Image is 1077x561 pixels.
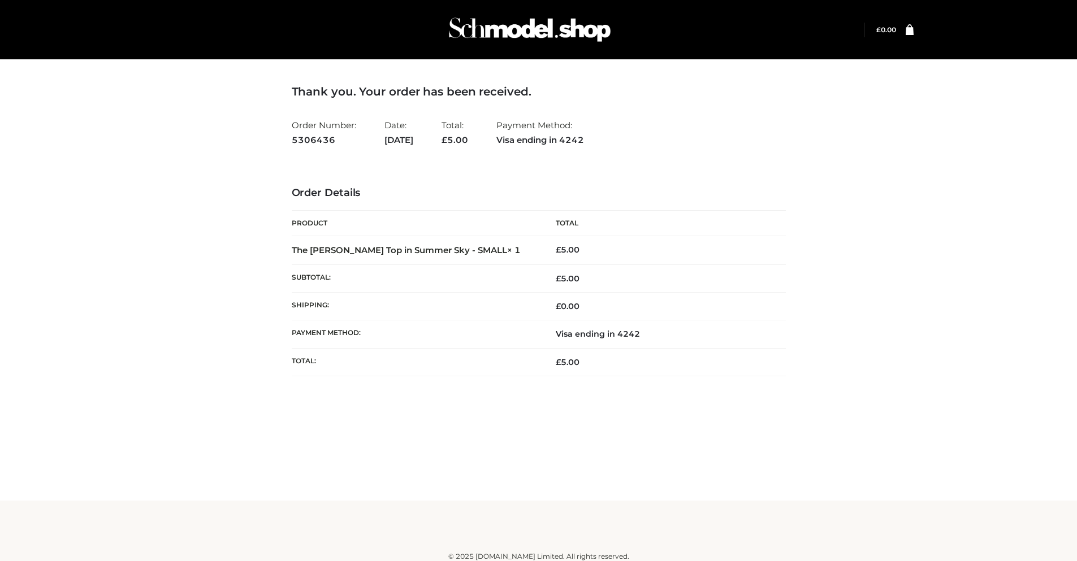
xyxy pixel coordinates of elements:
[292,293,539,320] th: Shipping:
[496,133,584,147] strong: Visa ending in 4242
[384,133,413,147] strong: [DATE]
[556,245,561,255] span: £
[292,85,786,98] h3: Thank you. Your order has been received.
[496,115,584,150] li: Payment Method:
[539,211,786,236] th: Total
[292,133,356,147] strong: 5306436
[292,320,539,348] th: Payment method:
[442,115,468,150] li: Total:
[292,187,786,199] h3: Order Details
[876,25,881,34] span: £
[445,7,615,52] img: Schmodel Admin 964
[384,115,413,150] li: Date:
[556,301,561,311] span: £
[292,245,521,255] strong: The [PERSON_NAME] Top in Summer Sky - SMALL
[292,348,539,376] th: Total:
[556,301,579,311] bdi: 0.00
[876,25,896,34] bdi: 0.00
[292,211,539,236] th: Product
[556,357,561,367] span: £
[876,25,896,34] a: £0.00
[539,320,786,348] td: Visa ending in 4242
[556,273,561,284] span: £
[292,115,356,150] li: Order Number:
[556,357,579,367] span: 5.00
[292,264,539,292] th: Subtotal:
[442,134,447,145] span: £
[442,134,468,145] span: 5.00
[556,273,579,284] span: 5.00
[556,245,579,255] bdi: 5.00
[507,245,521,255] strong: × 1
